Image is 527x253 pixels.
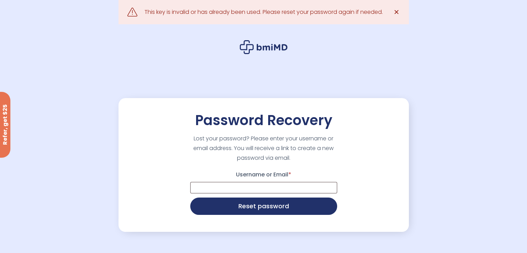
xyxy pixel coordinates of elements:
div: This key is invalid or has already been used. Please reset your password again if needed. [144,7,383,17]
span: ✕ [394,7,399,17]
a: ✕ [390,5,404,19]
button: Reset password [190,198,337,215]
h2: Password Recovery [195,112,332,129]
label: Username or Email [190,169,337,180]
p: Lost your password? Please enter your username or email address. You will receive a link to creat... [189,134,338,163]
